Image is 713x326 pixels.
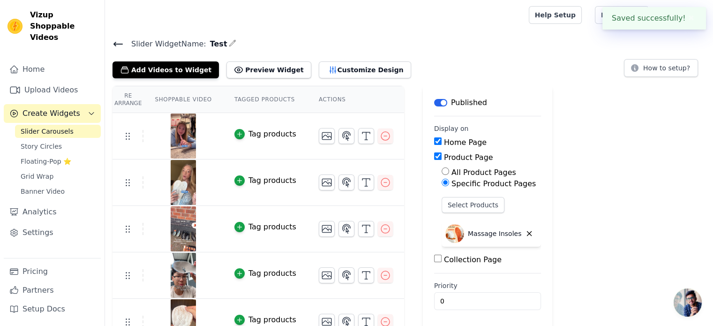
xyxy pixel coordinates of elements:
[445,224,464,243] img: Massage Insoles
[248,221,296,233] div: Tag products
[113,86,143,113] th: Re Arrange
[226,61,311,78] button: Preview Widget
[4,262,101,281] a: Pricing
[248,268,296,279] div: Tag products
[30,9,97,43] span: Vizup Shoppable Videos
[113,61,219,78] button: Add Videos to Widget
[21,157,71,166] span: Floating-Pop ⭐
[206,38,227,50] span: Test
[451,97,487,108] p: Published
[444,255,502,264] label: Collection Page
[23,108,80,119] span: Create Widgets
[521,226,537,242] button: Delete widget
[15,155,101,168] a: Floating-Pop ⭐
[444,153,493,162] label: Product Page
[434,124,469,133] legend: Display on
[624,59,698,77] button: How to setup?
[8,19,23,34] img: Vizup
[170,160,196,205] img: vizup-images-6980.png
[223,86,308,113] th: Tagged Products
[234,129,296,140] button: Tag products
[15,170,101,183] a: Grid Wrap
[434,281,541,290] label: Priority
[451,168,516,177] label: All Product Pages
[529,6,582,24] a: Help Setup
[308,86,404,113] th: Actions
[4,300,101,318] a: Setup Docs
[595,6,649,24] a: Book Demo
[4,223,101,242] a: Settings
[319,267,335,283] button: Change Thumbnail
[442,197,504,213] button: Select Products
[4,60,101,79] a: Home
[686,13,697,24] button: Close
[444,138,487,147] label: Home Page
[21,142,62,151] span: Story Circles
[229,38,236,50] div: Edit Name
[4,281,101,300] a: Partners
[468,229,521,238] p: Massage Insoles
[674,288,702,317] div: Open chat
[4,81,101,99] a: Upload Videos
[170,114,196,159] img: vizup-images-b950.png
[15,140,101,153] a: Story Circles
[319,61,411,78] button: Customize Design
[319,174,335,190] button: Change Thumbnail
[319,128,335,144] button: Change Thumbnail
[602,7,706,30] div: Saved successfully!
[170,206,196,251] img: vizup-images-eff8.png
[21,127,74,136] span: Slider Carousels
[671,7,705,23] p: Stepchy
[143,86,223,113] th: Shoppable Video
[248,175,296,186] div: Tag products
[4,203,101,221] a: Analytics
[234,268,296,279] button: Tag products
[21,187,65,196] span: Banner Video
[451,179,536,188] label: Specific Product Pages
[248,314,296,326] div: Tag products
[15,125,101,138] a: Slider Carousels
[656,7,705,23] button: S Stepchy
[21,172,53,181] span: Grid Wrap
[124,38,206,50] span: Slider Widget Name:
[4,104,101,123] button: Create Widgets
[234,175,296,186] button: Tag products
[15,185,101,198] a: Banner Video
[234,221,296,233] button: Tag products
[624,66,698,75] a: How to setup?
[234,314,296,326] button: Tag products
[319,221,335,237] button: Change Thumbnail
[170,253,196,298] img: vizup-images-e011.png
[248,129,296,140] div: Tag products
